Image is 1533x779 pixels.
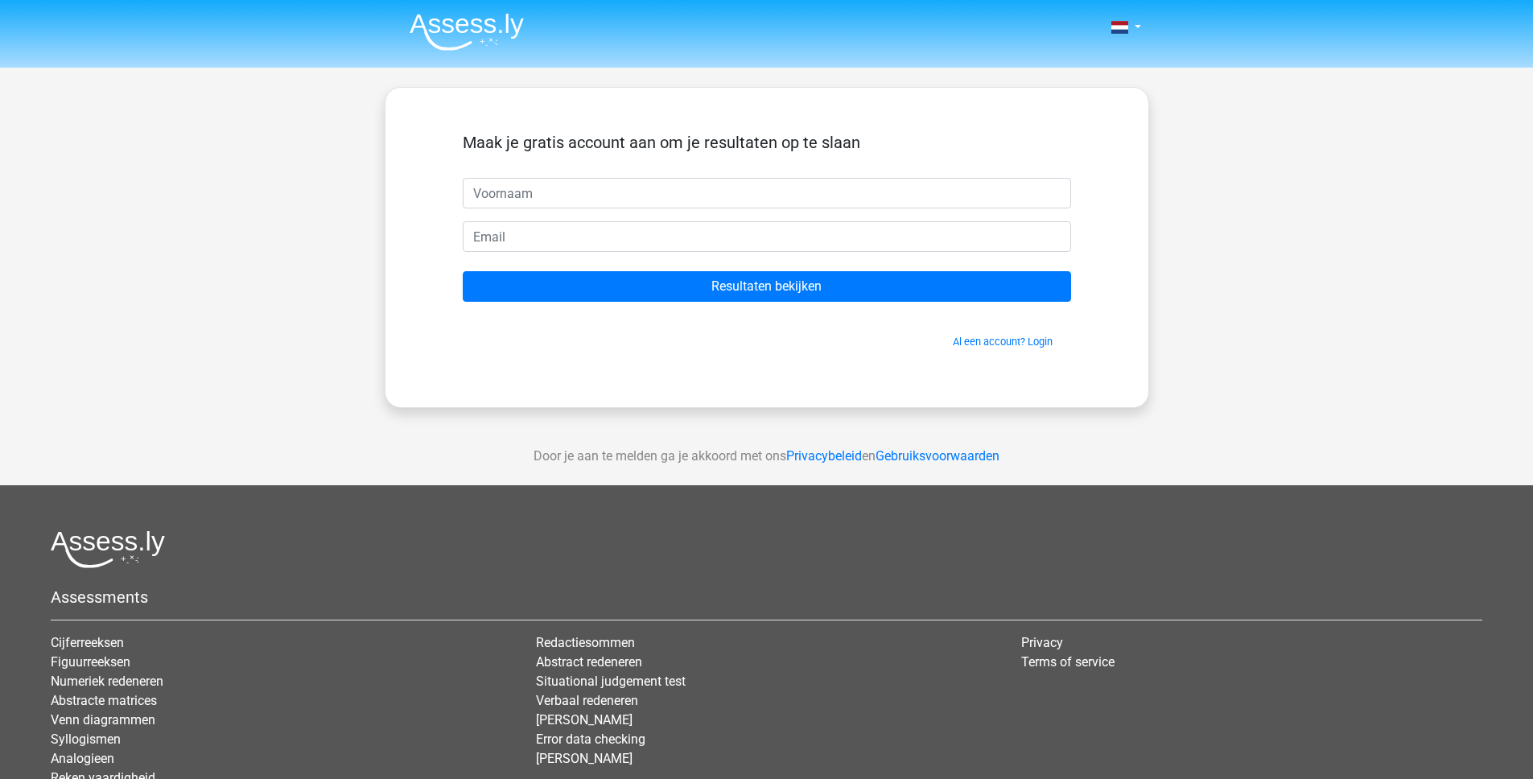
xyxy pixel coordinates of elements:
[51,751,114,766] a: Analogieen
[463,178,1071,208] input: Voornaam
[536,751,633,766] a: [PERSON_NAME]
[51,693,157,708] a: Abstracte matrices
[1021,635,1063,650] a: Privacy
[51,635,124,650] a: Cijferreeksen
[786,448,862,464] a: Privacybeleid
[463,133,1071,152] h5: Maak je gratis account aan om je resultaten op te slaan
[536,732,645,747] a: Error data checking
[51,530,165,568] img: Assessly logo
[536,654,642,670] a: Abstract redeneren
[536,674,686,689] a: Situational judgement test
[536,712,633,727] a: [PERSON_NAME]
[410,13,524,51] img: Assessly
[876,448,999,464] a: Gebruiksvoorwaarden
[51,674,163,689] a: Numeriek redeneren
[463,271,1071,302] input: Resultaten bekijken
[463,221,1071,252] input: Email
[51,654,130,670] a: Figuurreeksen
[1021,654,1115,670] a: Terms of service
[51,712,155,727] a: Venn diagrammen
[953,336,1053,348] a: Al een account? Login
[536,635,635,650] a: Redactiesommen
[51,587,1482,607] h5: Assessments
[536,693,638,708] a: Verbaal redeneren
[51,732,121,747] a: Syllogismen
